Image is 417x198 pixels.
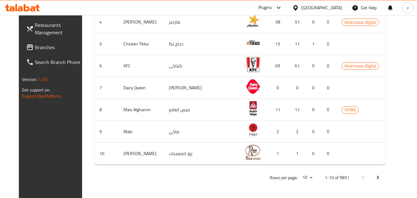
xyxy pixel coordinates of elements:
img: Hardee's [245,13,261,28]
td: Chicken Tikka [119,33,164,55]
td: 0 [307,11,322,33]
span: 1.0.0 [38,75,48,83]
td: 0 [307,55,322,77]
td: [PERSON_NAME] [119,11,164,33]
td: 2 [290,121,307,143]
td: 0 [322,11,337,33]
a: Search Branch Phone [21,55,89,70]
td: 6 [94,55,119,77]
span: Restaurants Management [35,21,84,36]
a: Support.OpsPlatform [22,92,61,100]
td: 69 [268,55,290,77]
td: دجاج تكا [164,33,209,55]
td: 11 [290,99,307,121]
img: Maki [245,123,261,138]
td: 1 [290,143,307,165]
td: 0 [307,143,322,165]
td: كنتاكى [164,55,209,77]
img: Dairy Queen [245,79,261,94]
td: ماكي [164,121,209,143]
span: z [407,4,409,11]
div: Rows per page: [300,173,315,182]
td: 11 [290,33,307,55]
img: Mais Alghanim [245,101,261,116]
td: 10 [94,143,119,165]
img: Rose PATISSERIE [245,145,261,160]
a: Branches [21,40,89,55]
span: OCIMS [342,106,358,113]
td: 2 [268,121,290,143]
td: 0 [290,77,307,99]
td: 0 [307,99,322,121]
td: روز للمعجنات [164,143,209,165]
span: Search Branch Phone [35,58,84,66]
td: Mais Alghanim [119,99,164,121]
td: 61 [290,55,307,77]
a: Restaurants Management [21,18,89,40]
td: [PERSON_NAME] [119,143,164,165]
td: 58 [268,11,290,33]
td: 0 [322,143,337,165]
td: 7 [94,77,119,99]
p: Rows per page: [270,174,298,182]
td: 15 [268,33,290,55]
td: 5 [94,33,119,55]
img: Chicken Tikka [245,35,261,50]
span: Version: [22,75,37,83]
td: 0 [268,77,290,99]
span: Americana-Digital [342,19,379,26]
td: 4 [94,11,119,33]
td: 8 [94,99,119,121]
td: 0 [322,33,337,55]
td: هارديز [164,11,209,33]
td: 0 [322,55,337,77]
td: 0 [307,77,322,99]
td: 51 [290,11,307,33]
p: 1-10 of 9851 [325,174,349,182]
div: Plugins [258,4,272,11]
td: 0 [322,121,337,143]
td: 1 [307,33,322,55]
td: 1 [268,143,290,165]
img: KFC [245,57,261,72]
td: 0 [307,121,322,143]
span: Branches [35,44,84,51]
td: 0 [322,99,337,121]
td: Maki [119,121,164,143]
span: Get support on: [22,86,50,94]
td: ميس الغانم [164,99,209,121]
td: [PERSON_NAME] [164,77,209,99]
td: 9 [94,121,119,143]
span: Americana-Digital [342,62,379,70]
td: 0 [322,77,337,99]
div: [GEOGRAPHIC_DATA] [301,4,342,11]
td: KFC [119,55,164,77]
button: Next page [370,170,385,185]
td: 11 [268,99,290,121]
td: Dairy Queen [119,77,164,99]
